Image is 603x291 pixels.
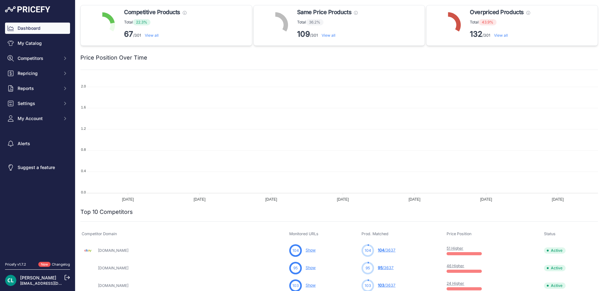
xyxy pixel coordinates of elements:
[361,231,388,236] span: Prod. Matched
[145,33,159,38] a: View all
[5,53,70,64] button: Competitors
[124,8,180,17] span: Competitive Products
[18,115,59,122] span: My Account
[544,265,566,271] span: Active
[124,19,187,25] p: Total
[122,197,134,202] tspan: [DATE]
[378,283,395,288] a: 103/3637
[297,19,358,25] p: Total
[5,23,70,34] a: Dashboard
[18,100,59,107] span: Settings
[544,231,556,236] span: Status
[124,29,187,39] p: /301
[133,19,150,25] span: 22.3%
[81,105,86,109] tspan: 1.6
[365,283,371,288] span: 103
[265,197,277,202] tspan: [DATE]
[306,19,323,25] span: 36.2%
[306,265,316,270] a: Show
[378,283,384,288] span: 103
[5,68,70,79] button: Repricing
[552,197,564,202] tspan: [DATE]
[5,138,70,149] a: Alerts
[470,8,524,17] span: Overpriced Products
[293,265,298,271] span: 95
[5,113,70,124] button: My Account
[479,19,497,25] span: 43.9%
[306,283,316,288] a: Show
[81,148,86,151] tspan: 0.8
[5,83,70,94] button: Reports
[447,263,464,268] a: 46 Higher
[98,283,128,288] a: [DOMAIN_NAME]
[378,248,384,252] span: 104
[82,231,117,236] span: Competitor Domain
[5,262,26,267] div: Pricefy v1.7.2
[5,38,70,49] a: My Catalog
[378,248,395,252] a: 104/3637
[80,208,133,216] h2: Top 10 Competitors
[447,231,471,236] span: Price Position
[80,53,147,62] h2: Price Position Over Time
[365,248,371,253] span: 104
[18,85,59,92] span: Reports
[297,29,310,39] strong: 109
[494,33,508,38] a: View all
[20,275,56,280] a: [PERSON_NAME]
[447,281,464,286] a: 24 Higher
[81,169,86,173] tspan: 0.4
[5,162,70,173] a: Suggest a feature
[194,197,206,202] tspan: [DATE]
[378,265,383,270] span: 95
[289,231,318,236] span: Monitored URLs
[480,197,492,202] tspan: [DATE]
[447,246,463,251] a: 51 Higher
[378,265,394,270] a: 95/3637
[297,8,351,17] span: Same Price Products
[81,190,86,194] tspan: 0.0
[5,98,70,109] button: Settings
[81,127,86,130] tspan: 1.2
[98,248,128,253] a: [DOMAIN_NAME]
[81,84,86,88] tspan: 2.0
[20,281,86,286] a: [EMAIL_ADDRESS][DOMAIN_NAME]
[18,55,59,61] span: Competitors
[5,23,70,254] nav: Sidebar
[98,266,128,270] a: [DOMAIN_NAME]
[124,29,133,39] strong: 67
[409,197,421,202] tspan: [DATE]
[322,33,335,38] a: View all
[18,70,59,77] span: Repricing
[544,247,566,254] span: Active
[337,197,349,202] tspan: [DATE]
[366,265,370,271] span: 95
[292,283,299,288] span: 103
[470,29,482,39] strong: 132
[5,6,50,13] img: Pricefy Logo
[470,19,530,25] p: Total
[38,262,51,267] span: New
[544,283,566,289] span: Active
[292,248,299,253] span: 104
[52,262,70,267] a: Changelog
[470,29,530,39] p: /301
[306,248,316,252] a: Show
[297,29,358,39] p: /301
